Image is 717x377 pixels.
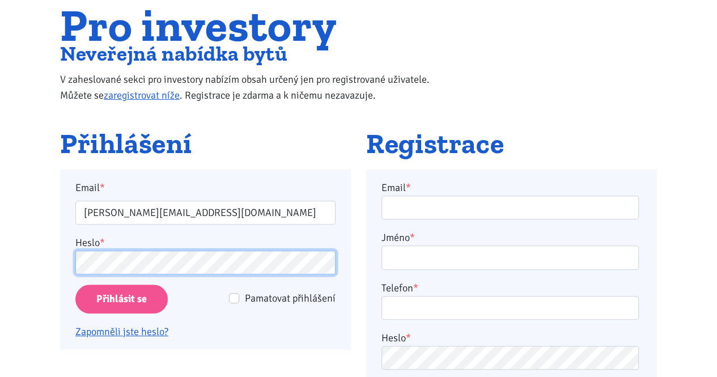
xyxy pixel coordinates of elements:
abbr: required [413,282,418,294]
h1: Pro investory [60,6,453,44]
label: Telefon [381,280,418,296]
label: Email [381,180,411,196]
label: Heslo [75,235,105,251]
label: Jméno [381,230,415,245]
h2: Neveřejná nabídka bytů [60,44,453,63]
abbr: required [406,181,411,194]
abbr: required [406,332,411,344]
span: Pamatovat přihlášení [245,292,336,304]
label: Heslo [381,330,411,346]
a: zaregistrovat níže [104,89,180,101]
abbr: required [410,231,415,244]
a: Zapomněli jste heslo? [75,325,168,338]
p: V zaheslované sekci pro investory nabízím obsah určený jen pro registrované uživatele. Můžete se ... [60,71,453,103]
h2: Registrace [366,129,657,159]
h2: Přihlášení [60,129,351,159]
input: Přihlásit se [75,285,168,314]
label: Email [68,180,343,196]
